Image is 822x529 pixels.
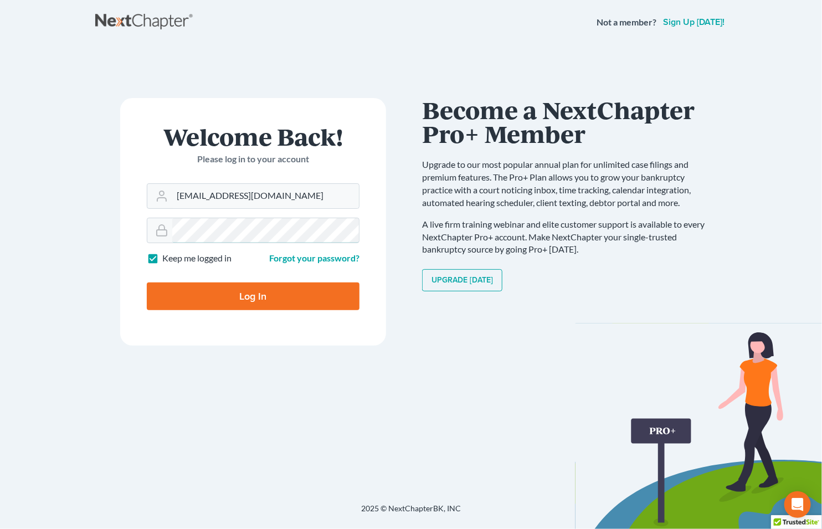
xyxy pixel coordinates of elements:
h1: Welcome Back! [147,125,359,148]
p: Upgrade to our most popular annual plan for unlimited case filings and premium features. The Pro+... [422,158,716,209]
p: A live firm training webinar and elite customer support is available to every NextChapter Pro+ ac... [422,218,716,256]
p: Please log in to your account [147,153,359,166]
a: Upgrade [DATE] [422,269,502,291]
label: Keep me logged in [162,252,232,265]
input: Log In [147,283,359,310]
a: Forgot your password? [269,253,359,263]
div: 2025 © NextChapterBK, INC [95,503,727,523]
strong: Not a member? [597,16,656,29]
input: Email Address [172,184,359,208]
a: Sign up [DATE]! [661,18,727,27]
h1: Become a NextChapter Pro+ Member [422,98,716,145]
div: Open Intercom Messenger [784,491,811,518]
